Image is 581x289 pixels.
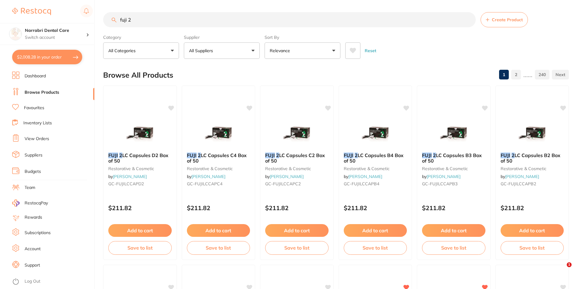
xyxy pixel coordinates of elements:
[12,200,19,207] img: RestocqPay
[108,174,147,179] span: by
[25,200,48,206] span: RestocqPay
[344,153,407,164] b: FUJI 2 LC Capsules B4 Box of 50
[492,17,523,22] span: Create Product
[103,12,476,27] input: Search Products
[189,48,215,54] p: All Suppliers
[501,152,560,164] span: LC Capsules B2 Box of 50
[265,152,275,158] em: FUJI
[501,166,564,171] small: restorative & cosmetic
[265,42,340,59] button: Relevance
[501,224,564,237] button: Add to cart
[344,224,407,237] button: Add to cart
[25,73,46,79] a: Dashboard
[344,152,404,164] span: LC Capsules B4 Box of 50
[265,35,340,40] label: Sort By
[25,278,40,284] a: Log Out
[344,166,407,171] small: restorative & cosmetic
[9,28,22,40] img: Narrabri Dental Care
[265,181,301,187] span: GC-FUJILCCAPC2
[25,246,41,252] a: Account
[113,174,147,179] a: [PERSON_NAME]
[103,35,179,40] label: Category
[12,50,82,64] button: $2,008.28 in your order
[501,241,564,254] button: Save to list
[523,71,532,78] p: ......
[25,35,86,41] p: Switch account
[512,117,552,148] img: FUJI 2 LC Capsules B2 Box of 50
[25,152,42,158] a: Suppliers
[512,152,515,158] em: 2
[108,152,118,158] em: FUJI
[567,262,572,267] span: 1
[270,174,304,179] a: [PERSON_NAME]
[12,8,51,15] img: Restocq Logo
[187,174,225,179] span: by
[276,152,279,158] em: 2
[108,166,172,171] small: restorative & cosmetic
[422,224,485,237] button: Add to cart
[25,28,86,34] h4: Narrabri Dental Care
[108,224,172,237] button: Add to cart
[198,152,201,158] em: 2
[108,153,172,164] b: FUJI 2 LC Capsules D2 Box of 50
[501,174,539,179] span: by
[433,152,436,158] em: 2
[25,230,51,236] a: Subscriptions
[554,262,569,277] iframe: Intercom live chat
[344,204,407,211] p: $211.82
[25,89,59,96] a: Browse Products
[356,117,395,148] img: FUJI 2 LC Capsules B4 Box of 50
[184,35,260,40] label: Supplier
[108,48,138,54] p: All Categories
[355,152,358,158] em: 2
[187,241,250,254] button: Save to list
[501,152,510,158] em: FUJI
[363,42,378,59] button: Reset
[265,241,329,254] button: Save to list
[422,166,485,171] small: restorative & cosmetic
[187,204,250,211] p: $211.82
[187,181,222,187] span: GC-FUJILCCAPC4
[422,153,485,164] b: FUJI 2 LC Capsules B3 Box of 50
[535,69,549,81] a: 240
[501,181,536,187] span: GC-FUJILCCAPB2
[481,12,528,27] button: Create Product
[25,214,42,220] a: Rewards
[12,200,48,207] a: RestocqPay
[23,120,52,126] a: Inventory Lists
[344,174,382,179] span: by
[422,204,485,211] p: $211.82
[103,42,179,59] button: All Categories
[119,152,122,158] em: 2
[120,117,160,148] img: FUJI 2 LC Capsules D2 Box of 50
[108,241,172,254] button: Save to list
[422,241,485,254] button: Save to list
[344,181,379,187] span: GC-FUJILCCAPB4
[344,152,353,158] em: FUJI
[434,117,473,148] img: FUJI 2 LC Capsules B3 Box of 50
[422,152,432,158] em: FUJI
[265,153,329,164] b: FUJI 2 LC Capsules C2 Box of 50
[12,277,93,287] button: Log Out
[187,153,250,164] b: FUJI 2 LC Capsules C4 Box of 50
[499,69,509,81] a: 1
[270,48,292,54] p: Relevance
[501,204,564,211] p: $211.82
[25,169,41,175] a: Budgets
[199,117,238,148] img: FUJI 2 LC Capsules C4 Box of 50
[422,181,458,187] span: GC-FUJILCCAPB3
[422,152,482,164] span: LC Capsules B3 Box of 50
[187,166,250,171] small: restorative & cosmetic
[344,241,407,254] button: Save to list
[108,181,144,187] span: GC-FUJILCCAPD2
[24,105,44,111] a: Favourites
[265,224,329,237] button: Add to cart
[511,69,521,81] a: 2
[277,117,316,148] img: FUJI 2 LC Capsules C2 Box of 50
[501,153,564,164] b: FUJI 2 LC Capsules B2 Box of 50
[25,136,49,142] a: View Orders
[25,262,40,268] a: Support
[25,185,35,191] a: Team
[191,174,225,179] a: [PERSON_NAME]
[505,174,539,179] a: [PERSON_NAME]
